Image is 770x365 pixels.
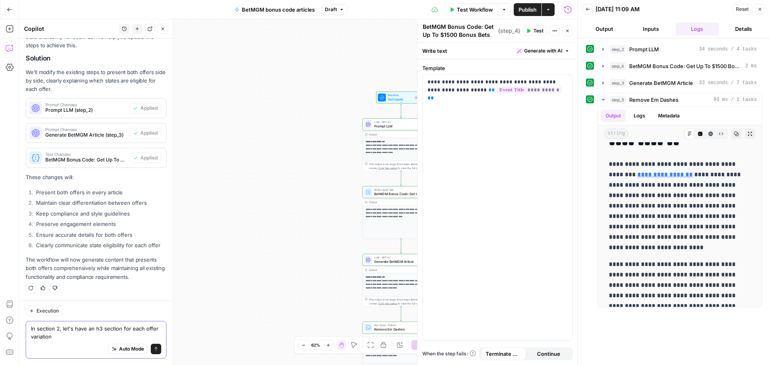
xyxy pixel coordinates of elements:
[140,105,158,112] span: Applied
[713,96,757,103] span: 93 ms / 1 tasks
[610,79,626,87] span: step_3
[34,199,166,207] li: Maintain clear differentiation between offers
[400,171,402,186] g: Edge from step_2 to step_4
[526,347,571,360] button: Continue
[45,107,126,114] span: Prompt LLM (step_2)
[444,3,498,16] button: Test Workflow
[736,6,749,13] span: Reset
[519,6,537,14] span: Publish
[610,62,626,70] span: step_4
[369,200,426,204] div: Output
[374,120,426,124] span: LLM · GPT-4.1
[629,79,693,87] span: Generate BetMGM Article
[422,350,476,357] a: When the step fails:
[400,103,402,118] g: Edge from start to step_2
[26,54,166,62] h2: Solution
[745,63,757,70] span: 2 ms
[598,77,762,89] button: 33 seconds / 7 tasks
[130,128,161,138] button: Applied
[369,297,437,305] div: This output is too large & has been abbreviated for review. to view the full content.
[514,3,541,16] button: Publish
[699,79,757,87] span: 33 seconds / 7 tasks
[378,166,397,169] span: Copy the output
[676,22,719,35] button: Logs
[653,110,685,122] button: Metadata
[36,307,59,315] span: Execution
[34,210,166,218] li: Keep compliance and style guidelines
[583,22,626,35] button: Output
[374,327,426,332] span: Remove Em Dashes
[524,47,562,54] span: Generate with AI
[325,6,337,13] span: Draft
[400,307,402,321] g: Edge from step_3 to step_5
[601,110,626,122] button: Output
[598,93,762,106] button: 93 ms / 1 tasks
[629,62,742,70] span: BetMGM Bonus Code: Get Up To $1500 Bonus Bets Back for {{ event_title }}
[26,173,166,181] p: These changes will:
[514,46,573,56] button: Generate with AI
[699,46,757,53] span: 34 seconds / 4 tasks
[388,93,413,97] span: Workflow
[378,302,397,305] span: Copy the output
[374,323,426,327] span: Run Code · Python
[610,96,626,104] span: step_5
[321,4,348,15] button: Draft
[400,239,402,253] g: Edge from step_4 to step_3
[629,45,659,53] span: Prompt LLM
[722,22,765,35] button: Details
[374,256,426,260] span: LLM · GPT-4.1
[423,23,496,47] textarea: BetMGM Bonus Code: Get Up To $1500 Bonus Bets Back for {{ event_title }}
[140,129,158,137] span: Applied
[140,154,158,161] span: Applied
[604,129,628,139] span: string
[34,188,166,196] li: Present both offers in every article
[311,342,320,348] span: 62%
[369,133,426,137] div: Output
[629,110,650,122] button: Logs
[374,259,426,264] span: Generate BetMGM Article
[598,60,762,73] button: 2 ms
[374,192,426,196] span: BetMGM Bonus Code: Get Up To $1500 Bonus Bets Back for {{ event_title }}
[457,6,493,14] span: Test Workflow
[598,107,762,307] div: 93 ms / 1 tasks
[34,220,166,228] li: Preserve engagement elements
[417,42,577,59] div: Write text
[45,103,126,107] span: Prompt Changes
[45,127,126,131] span: Prompt Changes
[369,268,426,272] div: Output
[388,97,413,102] span: Set Inputs
[26,68,166,93] p: We'll modify the existing steps to present both offers side by side, clearly explaining which sta...
[130,153,161,163] button: Applied
[422,64,573,72] label: Template
[498,27,520,35] span: ( step_4 )
[45,131,126,139] span: Generate BetMGM Article (step_3)
[732,4,752,14] button: Reset
[598,43,762,56] button: 34 seconds / 4 tasks
[108,344,148,354] button: Auto Mode
[230,3,320,16] button: BetMGM bonus code articles
[34,241,166,249] li: Clearly communicate state eligibility for each offer
[610,45,626,53] span: step_2
[533,27,543,34] span: Test
[523,26,547,36] button: Test
[31,325,161,341] textarea: In section 2, let's have an h3 section for each offer variation
[374,124,426,129] span: Prompt LLM
[119,345,144,353] span: Auto Mode
[45,152,126,156] span: Text Changes
[363,91,440,103] div: WorkflowSet InputsInputs
[24,25,117,33] div: Copilot
[26,256,166,281] p: The workflow will now generate content that presents both offers comprehensively while maintainin...
[26,306,63,316] button: Execution
[369,162,437,170] div: This output is too large & has been abbreviated for review. to view the full content.
[537,350,560,358] span: Continue
[45,156,126,163] span: BetMGM Bonus Code: Get Up To $1500 Bonus Bets Back for {{ event_title }} (step_4)
[363,186,440,239] div: Write Liquid TextBetMGM Bonus Code: Get Up To $1500 Bonus Bets Back for {{ event_title }}Step 4Ou...
[130,103,161,113] button: Applied
[374,188,426,192] span: Write Liquid Text
[629,96,679,104] span: Remove Em Dashes
[486,350,521,358] span: Terminate Workflow
[34,231,166,239] li: Ensure accurate details for both offers
[242,6,315,14] span: BetMGM bonus code articles
[629,22,673,35] button: Inputs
